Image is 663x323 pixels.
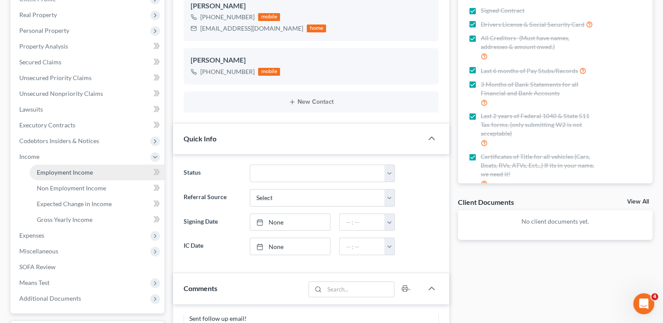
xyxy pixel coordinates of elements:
[19,295,81,302] span: Additional Documents
[19,121,75,129] span: Executory Contracts
[19,74,92,81] span: Unsecured Priority Claims
[191,55,432,66] div: [PERSON_NAME]
[179,238,245,255] label: IC Date
[12,70,164,86] a: Unsecured Priority Claims
[189,314,433,323] div: Sent follow up email!
[250,238,330,255] a: None
[307,25,326,32] div: home
[19,105,43,113] span: Lawsuits
[12,259,164,275] a: SOFA Review
[30,196,164,212] a: Expected Change in Income
[627,199,649,205] a: View All
[37,184,106,192] span: Non Employment Income
[30,165,164,180] a: Employment Income
[340,214,385,231] input: -- : --
[12,102,164,117] a: Lawsuits
[258,13,280,21] div: mobile
[12,54,164,70] a: Secured Claims
[30,180,164,196] a: Non Employment Income
[12,39,164,54] a: Property Analysis
[19,58,61,66] span: Secured Claims
[481,112,596,138] span: Last 2 years of Federal 1040 & State 511 Tax forms. (only submitting W2 is not acceptable)
[19,232,44,239] span: Expenses
[19,153,39,160] span: Income
[179,189,245,207] label: Referral Source
[19,90,103,97] span: Unsecured Nonpriority Claims
[37,200,112,207] span: Expected Change in Income
[340,238,385,255] input: -- : --
[37,216,92,223] span: Gross Yearly Income
[481,80,596,98] span: 3 Months of Bank Statements for all Financial and Bank Accounts
[633,293,654,314] iframe: Intercom live chat
[184,284,217,292] span: Comments
[465,217,645,226] p: No client documents yet.
[481,6,525,15] span: Signed Contract
[184,134,216,143] span: Quick Info
[12,86,164,102] a: Unsecured Nonpriority Claims
[191,1,432,11] div: [PERSON_NAME]
[651,293,658,300] span: 4
[481,152,596,179] span: Certificates of Title for all vehicles (Cars, Boats, RVs, ATVs, Ect...) If its in your name, we n...
[19,137,99,144] span: Codebtors Insiders & Notices
[19,27,69,34] span: Personal Property
[19,247,58,255] span: Miscellaneous
[481,20,585,29] span: Drivers License & Social Security Card
[481,34,596,51] span: All Creditors- (Must have names, addresses & amount owed.)
[200,24,303,33] div: [EMAIL_ADDRESS][DOMAIN_NAME]
[179,214,245,231] label: Signing Date
[37,169,93,176] span: Employment Income
[12,117,164,133] a: Executory Contracts
[19,263,56,270] span: SOFA Review
[30,212,164,228] a: Gross Yearly Income
[19,11,57,18] span: Real Property
[200,67,255,76] div: [PHONE_NUMBER]
[19,279,50,286] span: Means Test
[19,42,68,50] span: Property Analysis
[258,68,280,76] div: mobile
[200,13,255,21] div: [PHONE_NUMBER]
[458,197,514,207] div: Client Documents
[324,282,394,297] input: Search...
[481,67,578,75] span: Last 6 months of Pay Stubs/Records
[250,214,330,231] a: None
[191,98,432,105] button: New Contact
[179,165,245,182] label: Status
